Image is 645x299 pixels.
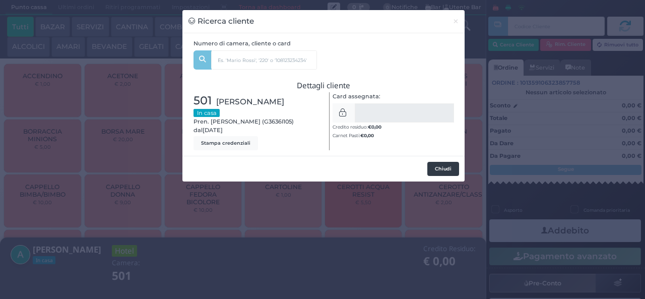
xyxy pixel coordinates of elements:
[333,133,374,138] small: Carnet Pasti:
[188,16,254,27] h3: Ricerca cliente
[193,39,291,48] label: Numero di camera, cliente o card
[211,50,317,70] input: Es. 'Mario Rossi', '220' o '108123234234'
[453,16,459,27] span: ×
[216,96,284,107] span: [PERSON_NAME]
[368,124,381,130] b: €
[427,162,459,176] button: Chiudi
[333,92,380,101] label: Card assegnata:
[447,10,465,33] button: Chiudi
[333,124,381,130] small: Credito residuo:
[364,132,374,139] span: 0,00
[371,124,381,130] span: 0,00
[203,126,223,135] span: [DATE]
[193,92,212,109] span: 501
[360,133,374,138] b: €
[193,109,220,117] small: In casa
[188,92,324,150] div: Pren. [PERSON_NAME] (G3636I105) dal
[193,136,258,150] button: Stampa credenziali
[193,81,454,90] h3: Dettagli cliente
